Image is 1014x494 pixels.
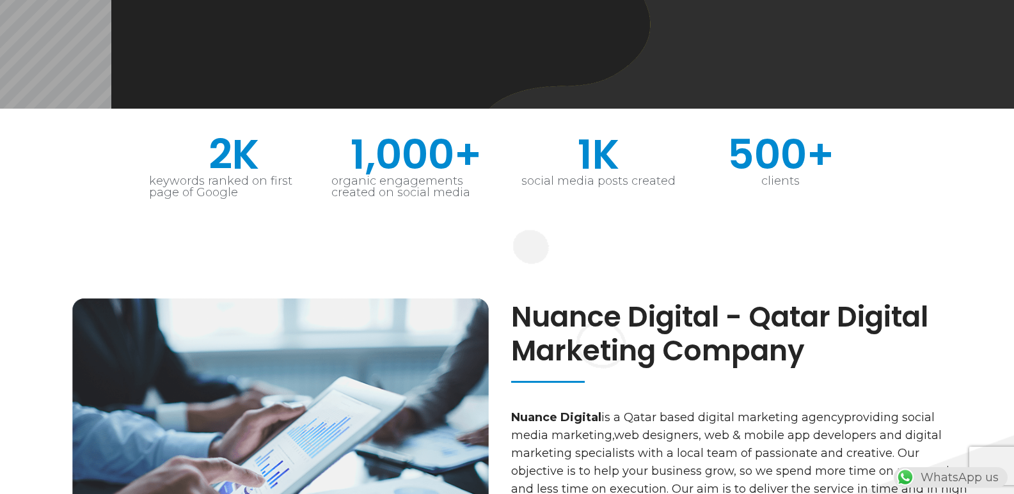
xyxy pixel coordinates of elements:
[511,300,971,368] h2: Nuance Digital - Qatar Digital Marketing Company
[696,175,866,187] div: clients
[895,467,915,488] img: WhatsApp
[592,134,683,175] span: K
[514,175,683,187] div: social media posts created
[331,175,501,198] div: organic engagements created on social media
[149,175,319,198] div: keywords ranked on first page of Google
[511,410,935,442] span: providing social media marketing,
[209,134,232,175] span: 2
[807,134,866,175] span: +
[894,470,1008,484] a: WhatsAppWhatsApp us
[351,134,454,175] span: 1,000
[232,134,319,175] span: K
[894,467,1008,488] div: WhatsApp us
[454,134,501,175] span: +
[578,134,592,175] span: 1
[727,134,807,175] span: 500
[511,410,601,424] strong: Nuance Digital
